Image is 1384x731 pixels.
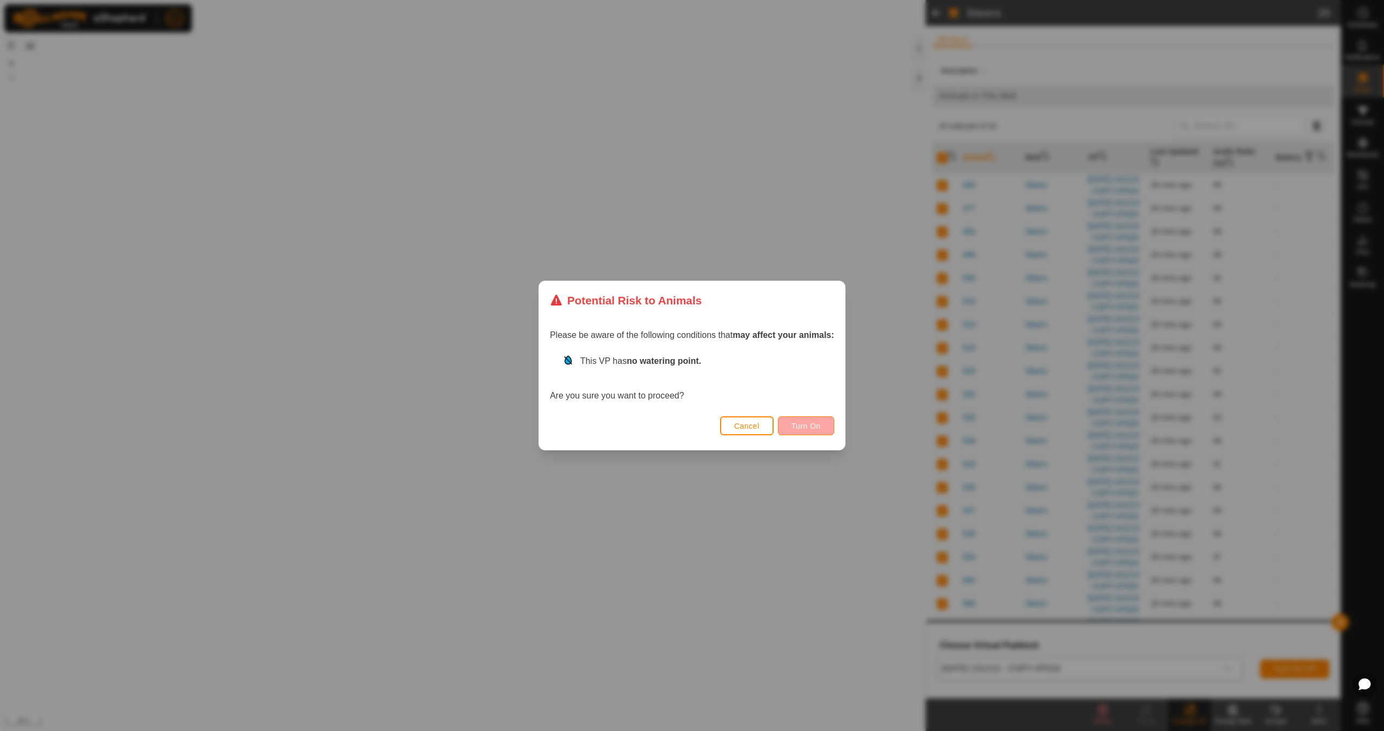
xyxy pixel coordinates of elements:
[733,330,834,340] strong: may affect your animals:
[720,416,774,435] button: Cancel
[550,292,702,309] div: Potential Risk to Animals
[734,422,760,430] span: Cancel
[580,356,701,365] span: This VP has
[550,355,834,402] div: Are you sure you want to proceed?
[550,330,834,340] span: Please be aware of the following conditions that
[627,356,701,365] strong: no watering point.
[791,422,821,430] span: Turn On
[778,416,834,435] button: Turn On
